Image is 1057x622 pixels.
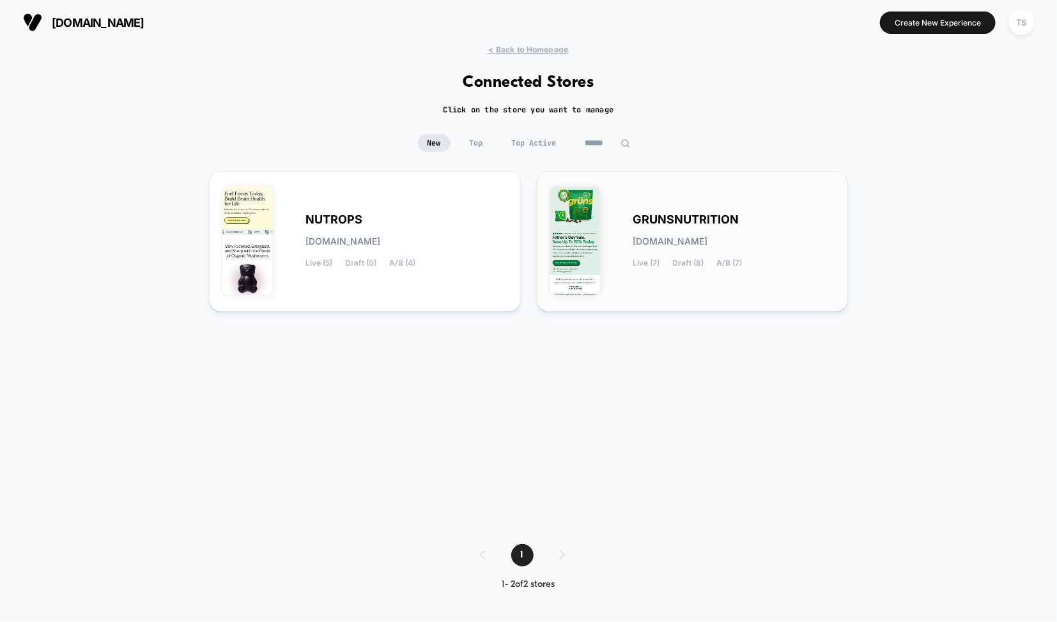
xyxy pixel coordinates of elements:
img: Visually logo [23,13,42,32]
span: Top [460,134,493,152]
span: Live (5) [305,259,332,268]
span: [DOMAIN_NAME] [633,237,708,246]
img: NUTROPS [222,186,273,295]
span: [DOMAIN_NAME] [52,16,144,29]
button: [DOMAIN_NAME] [19,12,148,33]
div: TS [1009,10,1034,35]
img: edit [621,139,630,148]
span: Top Active [502,134,566,152]
img: GRUNSNUTRITION [550,186,601,295]
div: 1 - 2 of 2 stores [467,579,590,590]
span: 1 [511,544,534,566]
span: < Back to Homepage [488,45,568,54]
span: New [418,134,451,152]
span: NUTROPS [305,215,362,224]
button: TS [1005,10,1038,36]
span: Draft (8) [673,259,704,268]
span: Live (7) [633,259,660,268]
button: Create New Experience [880,11,996,34]
h1: Connected Stores [463,73,594,92]
span: Draft (0) [345,259,376,268]
span: GRUNSNUTRITION [633,215,739,224]
span: A/B (7) [717,259,743,268]
span: [DOMAIN_NAME] [305,237,380,246]
h2: Click on the store you want to manage [444,105,614,115]
span: A/B (4) [389,259,415,268]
